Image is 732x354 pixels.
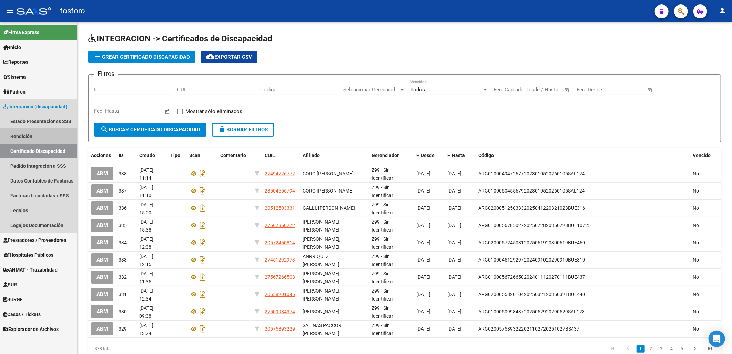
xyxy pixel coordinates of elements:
span: [DATE] 15:38 [139,219,153,233]
span: Tipo [170,153,180,158]
span: Z99 - Sin Identificar [372,185,393,198]
span: ABM [96,188,108,194]
span: [DATE] 15:00 [139,202,153,215]
div: Open Intercom Messenger [709,331,725,347]
i: Descargar documento [198,168,207,179]
span: [DATE] [416,188,430,194]
span: No [693,309,699,314]
datatable-header-cell: Acciones [88,148,116,163]
span: ABM [96,326,108,332]
span: Crear Certificado Discapacidad [94,54,190,60]
span: Todos [410,87,425,93]
span: No [693,188,699,194]
datatable-header-cell: ID [116,148,136,163]
span: 331 [119,292,127,297]
span: [DATE] [447,257,461,263]
h3: Filtros [94,69,118,79]
datatable-header-cell: F. Hasta [445,148,476,163]
i: Descargar documento [198,254,207,265]
span: Mostrar sólo eliminados [185,107,242,116]
button: Borrar Filtros [212,123,274,137]
button: ABM [91,167,113,180]
span: ARG01000451292972024091020290910BUE310 [478,257,585,263]
datatable-header-cell: Scan [186,148,217,163]
span: 27494726772 [265,171,295,176]
span: ABM [96,223,108,229]
mat-icon: search [100,125,109,134]
span: ANMAT - Trazabilidad [3,266,58,274]
span: CORO [PERSON_NAME] - [303,188,356,194]
span: ABM [96,309,108,315]
span: ABM [96,240,108,246]
button: ABM [91,219,113,232]
span: [DATE] [416,326,430,332]
span: ARG02000558201042025032120350321BUE440 [478,292,585,297]
datatable-header-cell: CUIL [262,148,300,163]
datatable-header-cell: Vencido [690,148,721,163]
span: No [693,171,699,176]
span: Padrón [3,88,26,96]
span: ARG02000572450812025061920300619BUE460 [478,240,585,245]
span: Z99 - Sin Identificar [372,305,393,319]
i: Descargar documento [198,203,207,214]
i: Descargar documento [198,185,207,196]
a: 1 [637,345,645,353]
span: [DATE] [447,171,461,176]
span: SURGE [3,296,23,303]
span: [DATE] [447,188,461,194]
datatable-header-cell: Gerenciador [369,148,414,163]
span: 338 [119,171,127,176]
span: GALLI, [PERSON_NAME] - [303,205,357,211]
span: No [693,205,699,211]
span: Gerenciador [372,153,399,158]
span: 20558201046 [265,292,295,297]
datatable-header-cell: Afiliado [300,148,369,163]
button: ABM [91,201,113,214]
span: ARG01000567266502024011120270111BUE437 [478,274,585,280]
a: go to first page [606,345,619,353]
span: F. Desde [416,153,435,158]
span: ARG01000494726772023010520260105SAL124 [478,171,585,176]
span: Comentario [220,153,246,158]
span: F. Hasta [447,153,465,158]
span: No [693,223,699,228]
span: Z99 - Sin Identificar [372,254,393,267]
span: Z99 - Sin Identificar [372,202,393,215]
span: 337 [119,188,127,194]
input: Fecha fin [611,87,644,93]
span: 23504556794 [265,188,295,194]
span: ANRRIQUEZ [PERSON_NAME] [303,254,339,267]
span: INTEGRACION -> Certificados de Discapacidad [88,34,272,43]
input: Fecha fin [128,108,162,114]
datatable-header-cell: F. Desde [414,148,445,163]
span: Firma Express [3,29,39,36]
span: ARG02000512503332025041220321023BUE316 [478,205,585,211]
span: Acciones [91,153,111,158]
span: ABM [96,274,108,281]
span: Integración (discapacidad) [3,103,67,110]
span: [DATE] [416,240,430,245]
span: Buscar Certificado Discapacidad [100,127,200,133]
span: ARG01000509984372025052920290529SAL123 [478,309,585,314]
a: 3 [657,345,665,353]
button: ABM [91,184,113,197]
span: [DATE] 11:14 [139,167,153,181]
span: [DATE] [447,223,461,228]
input: Fecha inicio [577,87,604,93]
i: Descargar documento [198,306,207,317]
span: [PERSON_NAME] [PERSON_NAME] [303,271,339,284]
span: 334 [119,240,127,245]
a: 5 [678,345,686,353]
span: 332 [119,274,127,280]
span: No [693,240,699,245]
span: Z99 - Sin Identificar [372,288,393,302]
span: [PERSON_NAME] [303,309,339,314]
span: [DATE] [447,326,461,332]
input: Fecha inicio [494,87,521,93]
span: No [693,257,699,263]
mat-icon: cloud_download [206,52,214,61]
mat-icon: add [94,52,102,61]
a: go to last page [703,345,716,353]
span: Prestadores / Proveedores [3,236,66,244]
span: No [693,326,699,332]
